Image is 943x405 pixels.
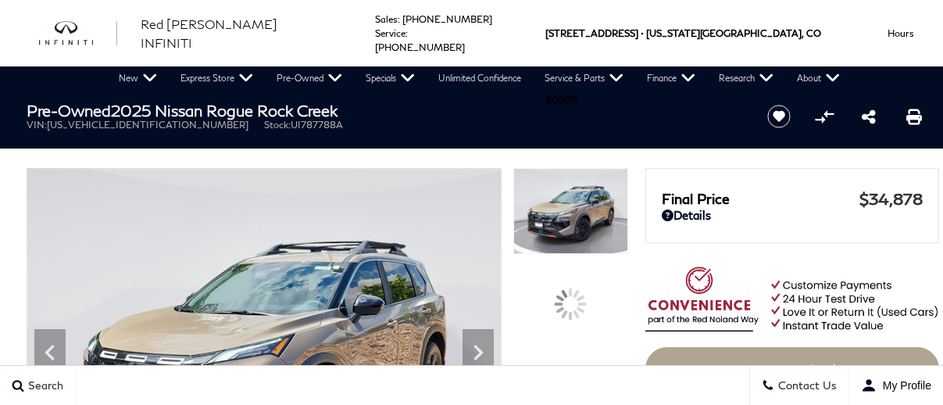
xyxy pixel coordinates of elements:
a: Share this Pre-Owned 2025 Nissan Rogue Rock Creek [862,107,876,126]
a: Red [PERSON_NAME] INFINITI [141,15,328,52]
a: infiniti [39,21,117,46]
span: [US_VEHICLE_IDENTIFICATION_NUMBER] [47,119,248,131]
img: INFINITI [39,21,117,46]
span: VIN: [27,119,47,131]
a: About [785,66,852,90]
span: My Profile [877,379,931,392]
a: Finance [635,66,707,90]
span: Service [375,27,405,39]
a: [STREET_ADDRESS] • [US_STATE][GEOGRAPHIC_DATA], CO 80905 [545,27,821,106]
nav: Main Navigation [107,66,852,90]
span: UI787788A [291,119,343,131]
strong: Pre-Owned [27,101,111,120]
a: Print this Pre-Owned 2025 Nissan Rogue Rock Creek [906,107,922,126]
a: [PHONE_NUMBER] [375,41,465,53]
a: Specials [354,66,427,90]
button: Compare vehicle [813,105,836,128]
a: New [107,66,169,90]
span: Search [24,379,63,392]
a: Express Store [169,66,265,90]
span: Start Your Deal [748,361,836,376]
img: Used 2025 Baja Storm Metallic Nissan Rock Creek image 1 [513,168,627,254]
span: Contact Us [774,379,837,392]
a: Unlimited Confidence [427,66,533,90]
span: Stock: [264,119,291,131]
button: Save vehicle [762,104,796,129]
a: Final Price $34,878 [662,189,923,208]
a: Start Your Deal [645,347,939,391]
a: [PHONE_NUMBER] [402,13,492,25]
span: Sales [375,13,398,25]
span: 80905 [545,66,577,133]
span: Final Price [662,190,859,207]
a: Research [707,66,785,90]
span: : [398,13,400,25]
h1: 2025 Nissan Rogue Rock Creek [27,102,741,119]
span: Red [PERSON_NAME] INFINITI [141,16,277,50]
a: Service & Parts [533,66,635,90]
span: $34,878 [859,189,923,208]
span: : [405,27,408,39]
button: user-profile-menu [849,366,943,405]
a: Pre-Owned [265,66,354,90]
a: Details [662,208,923,222]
